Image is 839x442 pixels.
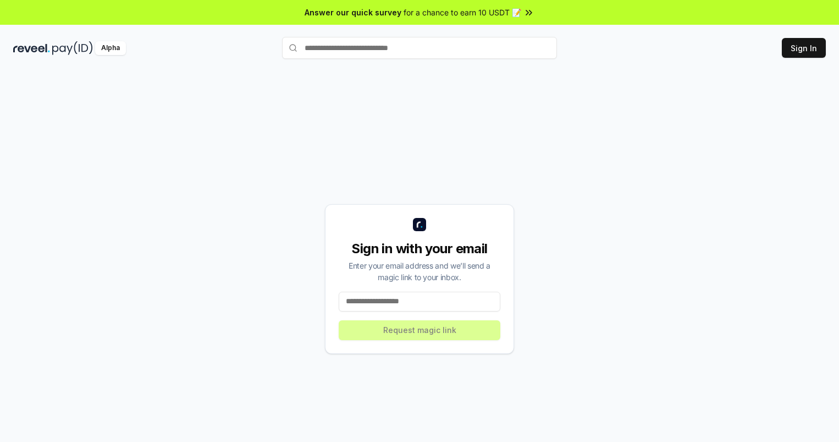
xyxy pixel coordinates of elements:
img: logo_small [413,218,426,231]
span: for a chance to earn 10 USDT 📝 [404,7,521,18]
img: pay_id [52,41,93,55]
button: Sign In [782,38,826,58]
div: Sign in with your email [339,240,500,258]
img: reveel_dark [13,41,50,55]
div: Alpha [95,41,126,55]
div: Enter your email address and we’ll send a magic link to your inbox. [339,260,500,283]
span: Answer our quick survey [305,7,401,18]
